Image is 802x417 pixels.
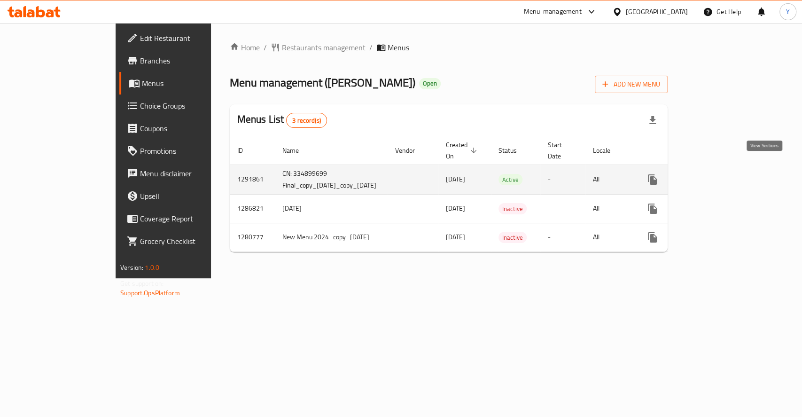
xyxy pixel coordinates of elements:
td: - [540,165,585,194]
span: Edit Restaurant [140,32,242,44]
button: more [641,226,664,249]
td: - [540,223,585,252]
span: Upsell [140,190,242,202]
span: Menus [388,42,409,53]
div: Menu-management [524,6,582,17]
button: more [641,197,664,220]
td: 1286821 [230,194,275,223]
button: Change Status [664,197,686,220]
span: Open [419,79,441,87]
span: Status [498,145,529,156]
span: Name [282,145,311,156]
a: Promotions [119,140,249,162]
button: Change Status [664,226,686,249]
div: Export file [641,109,664,132]
span: 1.0.0 [145,261,159,274]
span: 3 record(s) [287,116,327,125]
a: Branches [119,49,249,72]
span: Coverage Report [140,213,242,224]
span: [DATE] [446,173,465,185]
span: Grocery Checklist [140,236,242,247]
button: more [641,168,664,191]
span: Inactive [498,232,527,243]
span: Get support on: [120,277,164,290]
span: Y [786,7,790,17]
span: Branches [140,55,242,66]
td: 1291861 [230,165,275,194]
li: / [264,42,267,53]
a: Choice Groups [119,94,249,117]
th: Actions [634,136,739,165]
td: All [585,194,634,223]
span: Created On [446,139,480,162]
button: Change Status [664,168,686,191]
td: All [585,165,634,194]
div: Total records count [286,113,327,128]
td: All [585,223,634,252]
span: Restaurants management [282,42,366,53]
td: New Menu 2024_copy_[DATE] [275,223,388,252]
td: - [540,194,585,223]
a: Restaurants management [271,42,366,53]
div: [GEOGRAPHIC_DATA] [626,7,688,17]
a: Coverage Report [119,207,249,230]
span: Version: [120,261,143,274]
a: Menu disclaimer [119,162,249,185]
span: Choice Groups [140,100,242,111]
span: Menu management ( [PERSON_NAME] ) [230,72,415,93]
a: Menus [119,72,249,94]
span: Add New Menu [602,79,660,90]
li: / [369,42,373,53]
div: Open [419,78,441,89]
span: Start Date [548,139,574,162]
h2: Menus List [237,112,327,128]
span: [DATE] [446,231,465,243]
a: Support.OpsPlatform [120,287,180,299]
a: Edit Restaurant [119,27,249,49]
td: [DATE] [275,194,388,223]
td: CN: 334899699 Final_copy_[DATE]_copy_[DATE] [275,165,388,194]
a: Coupons [119,117,249,140]
span: Promotions [140,145,242,157]
a: Upsell [119,185,249,207]
nav: breadcrumb [230,42,668,53]
span: Locale [593,145,623,156]
span: Menu disclaimer [140,168,242,179]
span: Inactive [498,204,527,214]
a: Grocery Checklist [119,230,249,252]
td: 1280777 [230,223,275,252]
table: enhanced table [230,136,739,252]
span: ID [237,145,255,156]
button: Add New Menu [595,76,668,93]
span: Coupons [140,123,242,134]
span: Active [498,174,522,185]
span: Menus [142,78,242,89]
span: [DATE] [446,202,465,214]
span: Vendor [395,145,427,156]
